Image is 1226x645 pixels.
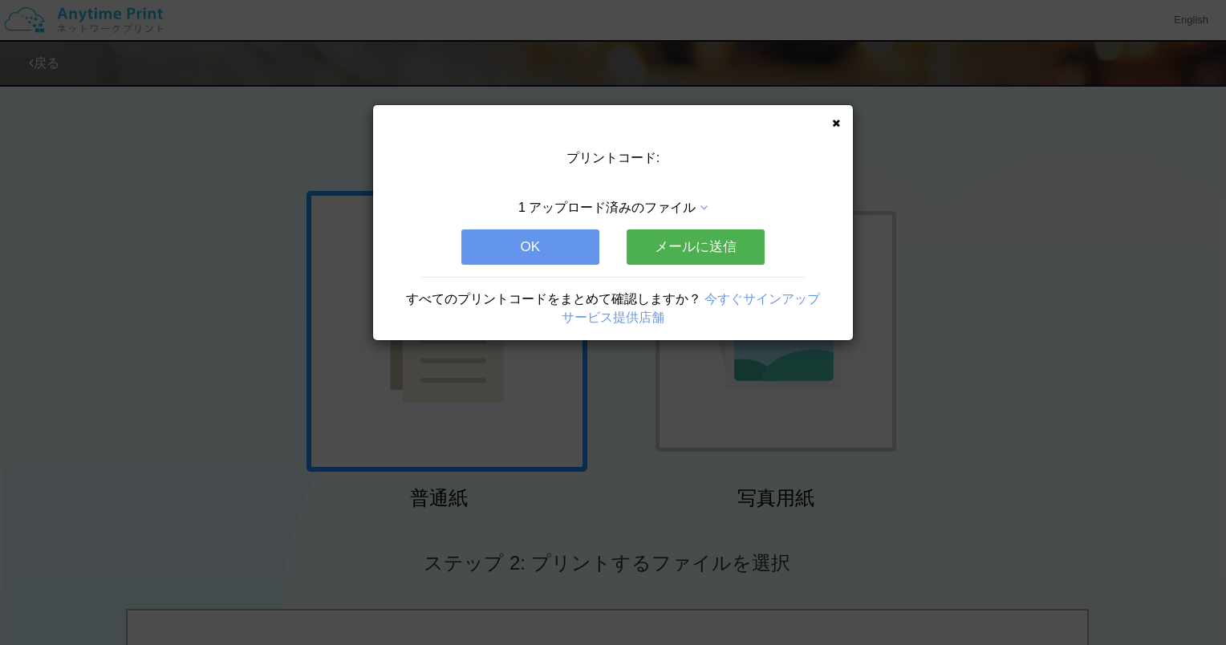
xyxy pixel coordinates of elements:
a: 今すぐサインアップ [704,292,820,306]
button: OK [461,229,599,265]
span: プリントコード: [566,151,660,164]
span: すべてのプリントコードをまとめて確認しますか？ [406,292,701,306]
button: メールに送信 [627,229,765,265]
span: 1 アップロード済みのファイル [518,201,696,214]
a: サービス提供店舗 [562,310,664,324]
